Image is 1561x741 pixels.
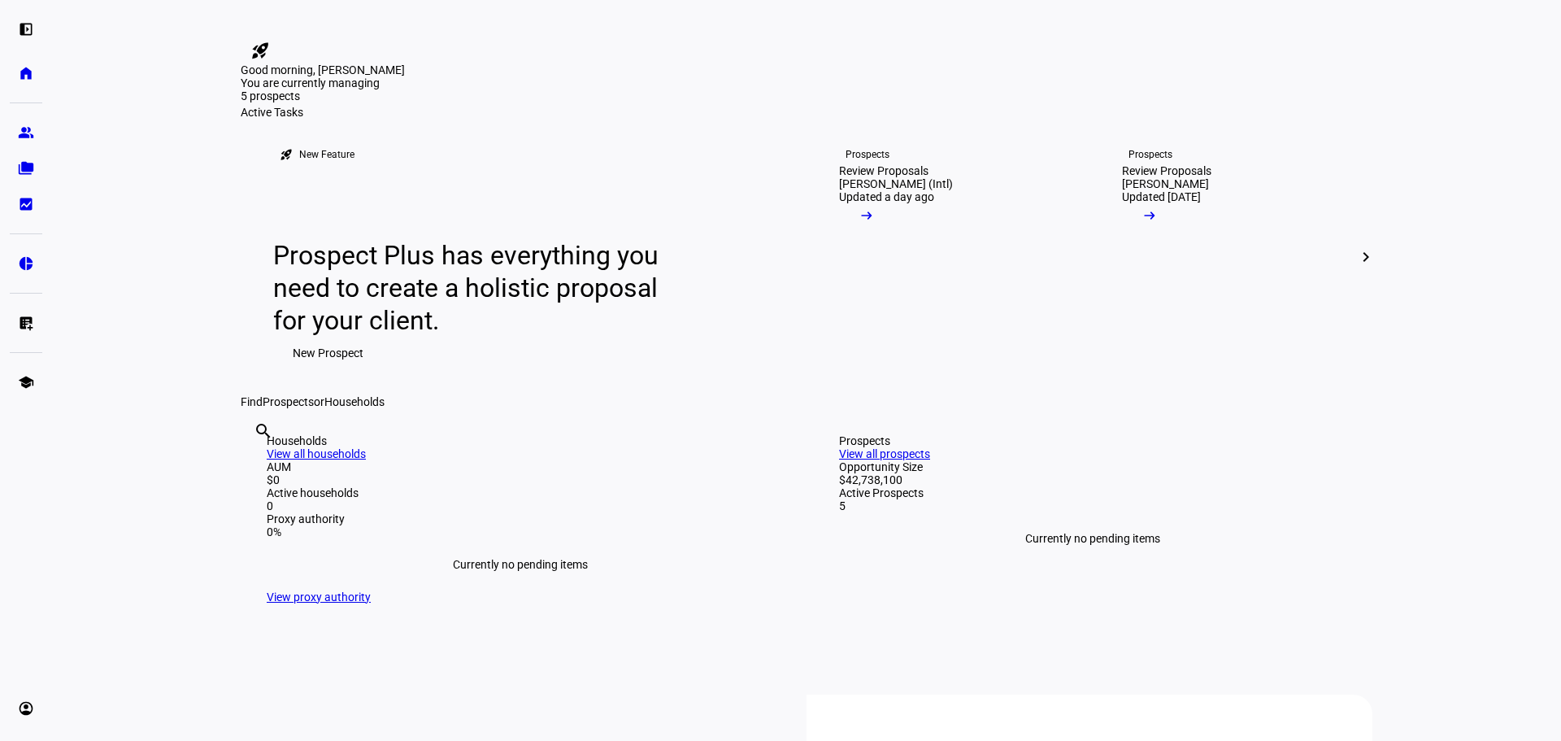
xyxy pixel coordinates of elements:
eth-mat-symbol: list_alt_add [18,315,34,331]
div: New Feature [299,148,354,161]
span: New Prospect [293,337,363,369]
a: folder_copy [10,152,42,185]
div: $0 [267,473,774,486]
mat-icon: search [254,421,273,441]
mat-icon: rocket_launch [250,41,270,60]
div: [PERSON_NAME] [1122,177,1209,190]
div: Updated [DATE] [1122,190,1201,203]
div: Review Proposals [1122,164,1211,177]
div: 0 [267,499,774,512]
input: Enter name of prospect or household [254,443,257,463]
a: ProspectsReview Proposals[PERSON_NAME] (Intl)Updated a day ago [813,119,1083,395]
eth-mat-symbol: account_circle [18,700,34,717]
div: Currently no pending items [267,538,774,591]
eth-mat-symbol: group [18,124,34,141]
span: You are currently managing [241,76,380,89]
mat-icon: arrow_right_alt [1141,207,1158,224]
div: Prospect Plus has everything you need to create a holistic proposal for your client. [273,239,674,337]
div: Active Tasks [241,106,1372,119]
mat-icon: arrow_right_alt [859,207,875,224]
a: View all prospects [839,447,930,460]
div: Updated a day ago [839,190,934,203]
a: home [10,57,42,89]
div: Review Proposals [839,164,928,177]
mat-icon: rocket_launch [280,148,293,161]
a: View proxy authority [267,591,371,604]
span: Prospects [263,395,314,408]
div: Households [267,434,774,447]
a: bid_landscape [10,188,42,220]
eth-mat-symbol: folder_copy [18,160,34,177]
eth-mat-symbol: bid_landscape [18,196,34,212]
span: Households [324,395,385,408]
div: 5 [839,499,1346,512]
div: Active Prospects [839,486,1346,499]
div: Find or [241,395,1372,408]
div: Prospects [846,148,889,161]
a: View all households [267,447,366,460]
div: 0% [267,525,774,538]
a: pie_chart [10,247,42,280]
mat-icon: chevron_right [1356,247,1376,267]
div: 5 prospects [241,89,403,102]
div: Prospects [1128,148,1172,161]
div: Proxy authority [267,512,774,525]
eth-mat-symbol: pie_chart [18,255,34,272]
div: [PERSON_NAME] (Intl) [839,177,953,190]
div: Currently no pending items [839,512,1346,564]
button: New Prospect [273,337,383,369]
div: Active households [267,486,774,499]
div: $42,738,100 [839,473,1346,486]
eth-mat-symbol: school [18,374,34,390]
div: Opportunity Size [839,460,1346,473]
a: ProspectsReview Proposals[PERSON_NAME]Updated [DATE] [1096,119,1366,395]
a: group [10,116,42,149]
eth-mat-symbol: home [18,65,34,81]
div: Prospects [839,434,1346,447]
div: Good morning, [PERSON_NAME] [241,63,1372,76]
eth-mat-symbol: left_panel_open [18,21,34,37]
div: AUM [267,460,774,473]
